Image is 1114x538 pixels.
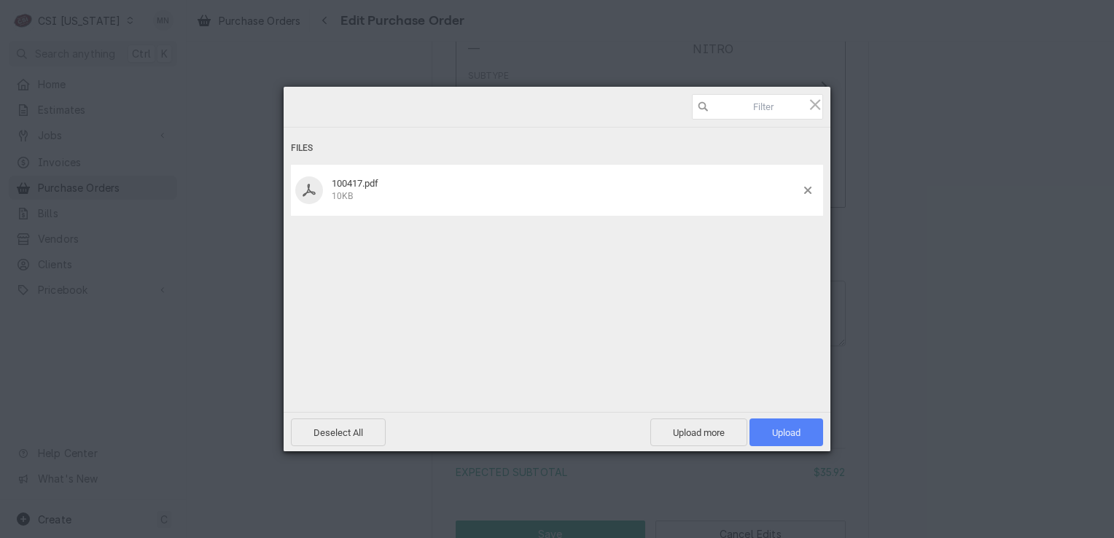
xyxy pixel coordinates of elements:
[291,418,386,446] span: Deselect All
[327,178,804,202] div: 100417.pdf
[332,178,378,189] span: 100417.pdf
[807,96,823,112] span: Click here or hit ESC to close picker
[332,191,353,201] span: 10KB
[650,418,747,446] span: Upload more
[749,418,823,446] span: Upload
[772,427,801,438] span: Upload
[291,135,823,162] div: Files
[692,94,823,120] input: Filter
